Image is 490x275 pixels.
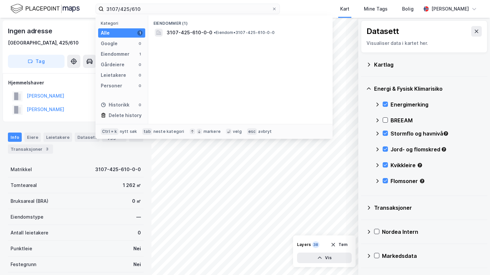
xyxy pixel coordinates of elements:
[137,62,143,67] div: 0
[367,26,399,37] div: Datasett
[391,161,482,169] div: Kvikkleire
[326,239,352,250] button: Tøm
[137,41,143,46] div: 0
[8,133,22,142] div: Info
[402,5,414,13] div: Bolig
[8,55,65,68] button: Tag
[441,146,447,152] div: Tooltip anchor
[11,245,32,253] div: Punktleie
[297,242,311,247] div: Layers
[132,197,141,205] div: 0 ㎡
[142,128,152,135] div: tab
[95,166,141,173] div: 3107-425-610-0-0
[214,30,275,35] span: Eiendom • 3107-425-610-0-0
[443,131,449,137] div: Tooltip anchor
[101,50,129,58] div: Eiendommer
[391,177,482,185] div: Flomsoner
[258,129,272,134] div: avbryt
[431,5,469,13] div: [PERSON_NAME]
[382,228,482,236] div: Nordea Intern
[204,129,221,134] div: markere
[133,260,141,268] div: Nei
[233,129,242,134] div: velg
[137,73,143,78] div: 0
[120,129,137,134] div: nytt søk
[11,3,80,15] img: logo.f888ab2527a4732fd821a326f86c7f29.svg
[137,102,143,107] div: 0
[374,61,482,69] div: Kartlag
[391,116,482,124] div: BREEAM
[417,162,423,168] div: Tooltip anchor
[43,133,72,142] div: Leietakere
[136,213,141,221] div: —
[312,241,319,248] div: 38
[11,197,48,205] div: Bruksareal (BRA)
[11,181,37,189] div: Tomteareal
[133,245,141,253] div: Nei
[137,30,143,36] div: 1
[374,204,482,212] div: Transaksjoner
[374,85,482,93] div: Energi & Fysisk Klimarisiko
[247,128,257,135] div: esc
[11,229,48,237] div: Antall leietakere
[153,129,184,134] div: neste kategori
[137,83,143,88] div: 0
[419,178,425,184] div: Tooltip anchor
[101,71,126,79] div: Leietakere
[340,5,349,13] div: Kart
[391,130,482,137] div: Stormflo og havnivå
[214,30,216,35] span: •
[11,213,43,221] div: Eiendomstype
[8,144,53,154] div: Transaksjoner
[101,40,118,47] div: Google
[382,252,482,260] div: Markedsdata
[109,111,142,119] div: Delete history
[44,146,50,152] div: 3
[8,26,53,36] div: Ingen adresse
[104,4,272,14] input: Søk på adresse, matrikkel, gårdeiere, leietakere eller personer
[167,29,212,37] span: 3107-425-610-0-0
[101,82,122,90] div: Personer
[101,61,124,69] div: Gårdeiere
[101,29,110,37] div: Alle
[24,133,41,142] div: Eiere
[364,5,388,13] div: Mine Tags
[8,39,79,47] div: [GEOGRAPHIC_DATA], 425/610
[123,181,141,189] div: 1 262 ㎡
[391,145,482,153] div: Jord- og flomskred
[297,253,352,263] button: Vis
[457,243,490,275] iframe: Chat Widget
[138,229,141,237] div: 0
[101,101,129,109] div: Historikk
[75,133,99,142] div: Datasett
[137,51,143,57] div: 1
[11,260,36,268] div: Festegrunn
[391,101,482,108] div: Energimerking
[11,166,32,173] div: Matrikkel
[148,15,333,27] div: Eiendommer (1)
[367,39,482,47] div: Visualiser data i kartet her.
[101,21,145,26] div: Kategori
[101,128,119,135] div: Ctrl + k
[8,79,143,87] div: Hjemmelshaver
